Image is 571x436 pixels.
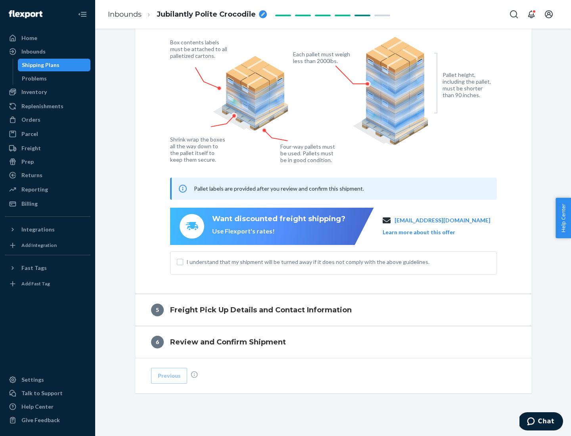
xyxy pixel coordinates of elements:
a: Returns [5,169,90,182]
figcaption: Shrink wrap the boxes all the way down to the pallet itself to keep them secure. [170,136,227,163]
div: Returns [21,171,42,179]
div: Use Flexport's rates! [212,227,345,236]
div: Billing [21,200,38,208]
button: 5Freight Pick Up Details and Contact Information [135,294,532,326]
iframe: Opens a widget where you can chat to one of our agents [519,412,563,432]
div: Inventory [21,88,47,96]
div: Give Feedback [21,416,60,424]
button: Close Navigation [75,6,90,22]
button: Fast Tags [5,262,90,274]
div: 6 [151,336,164,348]
button: Open account menu [541,6,557,22]
span: Pallet labels are provided after you review and confirm this shipment. [194,185,364,192]
a: Settings [5,373,90,386]
a: Inventory [5,86,90,98]
ol: breadcrumbs [102,3,273,26]
button: Help Center [556,198,571,238]
div: Settings [21,376,44,384]
a: Inbounds [5,45,90,58]
div: 5 [151,304,164,316]
a: Billing [5,197,90,210]
div: Home [21,34,37,42]
button: Integrations [5,223,90,236]
a: Prep [5,155,90,168]
img: Flexport logo [9,10,42,18]
a: Freight [5,142,90,155]
figcaption: Four-way pallets must be used. Pallets must be in good condition. [280,143,335,163]
a: Help Center [5,400,90,413]
span: I understand that my shipment will be turned away if it does not comply with the above guidelines. [186,258,490,266]
div: Talk to Support [21,389,63,397]
a: Inbounds [108,10,142,19]
input: I understand that my shipment will be turned away if it does not comply with the above guidelines. [177,259,183,265]
div: Want discounted freight shipping? [212,214,345,224]
a: Replenishments [5,100,90,113]
a: Reporting [5,183,90,196]
div: Integrations [21,226,55,233]
a: Orders [5,113,90,126]
figcaption: Box contents labels must be attached to all palletized cartons. [170,39,229,59]
div: Shipping Plans [22,61,59,69]
button: Give Feedback [5,414,90,426]
button: Learn more about this offer [383,228,455,236]
div: Freight [21,144,41,152]
button: Previous [151,368,187,384]
div: Help Center [21,403,54,411]
a: Add Integration [5,239,90,252]
h4: Review and Confirm Shipment [170,337,286,347]
a: Shipping Plans [18,59,91,71]
h4: Freight Pick Up Details and Contact Information [170,305,352,315]
div: Add Fast Tag [21,280,50,287]
a: Problems [18,72,91,85]
div: Reporting [21,185,48,193]
div: Fast Tags [21,264,47,272]
button: Talk to Support [5,387,90,400]
div: Problems [22,75,47,82]
span: Jubilantly Polite Crocodile [157,10,256,20]
div: Add Integration [21,242,57,249]
div: Prep [21,158,34,166]
div: Inbounds [21,48,46,55]
a: [EMAIL_ADDRESS][DOMAIN_NAME] [395,216,491,224]
figcaption: Pallet height, including the pallet, must be shorter than 90 inches. [443,71,494,98]
a: Parcel [5,128,90,140]
figcaption: Each pallet must weigh less than 2000lbs. [293,51,352,64]
button: 6Review and Confirm Shipment [135,326,532,358]
button: Open Search Box [506,6,522,22]
div: Orders [21,116,40,124]
a: Add Fast Tag [5,277,90,290]
button: Open notifications [523,6,539,22]
div: Replenishments [21,102,63,110]
a: Home [5,32,90,44]
div: Parcel [21,130,38,138]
